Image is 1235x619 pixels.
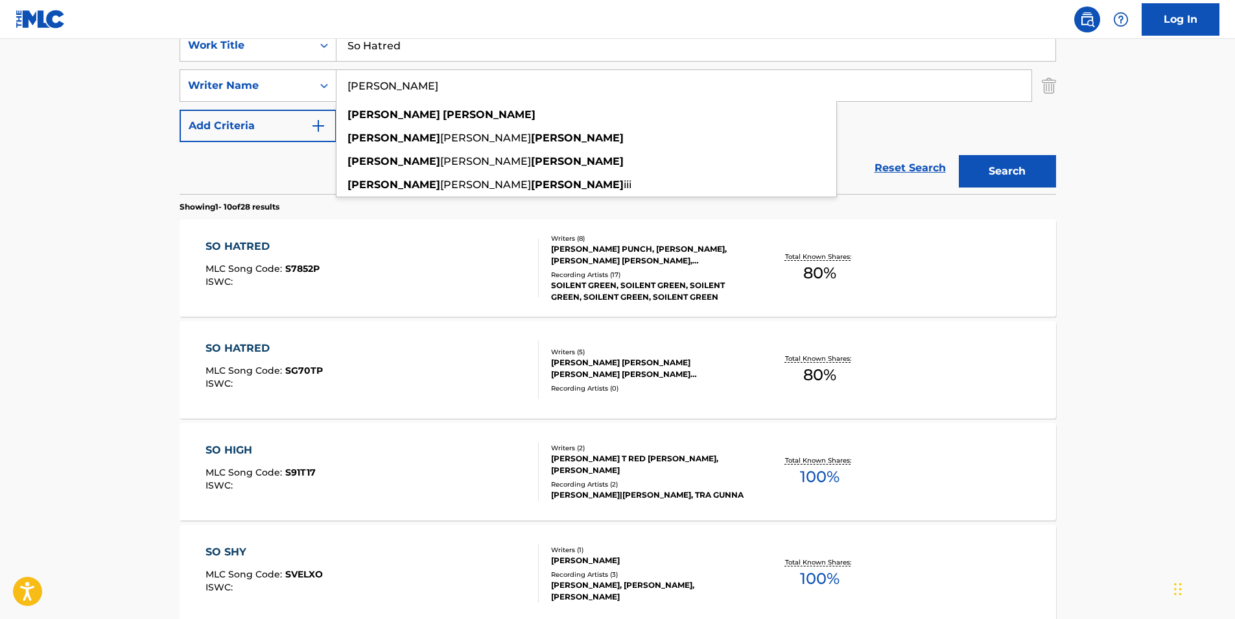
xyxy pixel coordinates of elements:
[551,270,747,280] div: Recording Artists ( 17 )
[1113,12,1129,27] img: help
[551,443,747,453] div: Writers ( 2 )
[347,108,440,121] strong: [PERSON_NAME]
[1108,6,1134,32] div: Help
[531,132,624,144] strong: [PERSON_NAME]
[551,545,747,555] div: Writers ( 1 )
[531,155,624,167] strong: [PERSON_NAME]
[440,132,531,144] span: [PERSON_NAME]
[443,108,535,121] strong: [PERSON_NAME]
[206,581,236,593] span: ISWC :
[180,201,279,213] p: Showing 1 - 10 of 28 results
[1074,6,1100,32] a: Public Search
[206,467,285,478] span: MLC Song Code :
[180,110,336,142] button: Add Criteria
[1170,557,1235,619] iframe: Chat Widget
[803,363,836,387] span: 80 %
[311,118,326,134] img: 9d2ae6d4665cec9f34b9.svg
[206,276,236,287] span: ISWC :
[285,263,320,274] span: S7852P
[180,423,1056,520] a: SO HIGHMLC Song Code:S91T17ISWC:Writers (2)[PERSON_NAME] T RED [PERSON_NAME], [PERSON_NAME]Record...
[440,155,531,167] span: [PERSON_NAME]
[206,365,285,376] span: MLC Song Code :
[440,178,531,191] span: [PERSON_NAME]
[206,239,320,254] div: SO HATRED
[785,557,854,567] p: Total Known Shares:
[285,467,316,478] span: S91T17
[624,178,631,191] span: iii
[347,132,440,144] strong: [PERSON_NAME]
[959,155,1056,188] button: Search
[551,479,747,489] div: Recording Artists ( 2 )
[206,263,285,274] span: MLC Song Code :
[785,252,854,261] p: Total Known Shares:
[206,443,316,458] div: SO HIGH
[551,234,747,243] div: Writers ( 8 )
[551,489,747,501] div: [PERSON_NAME]|[PERSON_NAME], TRA GUNNA
[1079,12,1095,27] img: search
[180,321,1056,419] a: SO HATREDMLC Song Code:SG70TPISWC:Writers (5)[PERSON_NAME] [PERSON_NAME] [PERSON_NAME] [PERSON_NA...
[551,383,747,393] div: Recording Artists ( 0 )
[188,78,305,93] div: Writer Name
[180,219,1056,317] a: SO HATREDMLC Song Code:S7852PISWC:Writers (8)[PERSON_NAME] PUNCH, [PERSON_NAME], [PERSON_NAME] [P...
[1174,570,1182,609] div: Drag
[1042,69,1056,102] img: Delete Criterion
[1142,3,1219,36] a: Log In
[347,178,440,191] strong: [PERSON_NAME]
[206,568,285,580] span: MLC Song Code :
[803,261,836,285] span: 80 %
[785,455,854,465] p: Total Known Shares:
[551,347,747,357] div: Writers ( 5 )
[551,243,747,267] div: [PERSON_NAME] PUNCH, [PERSON_NAME], [PERSON_NAME] [PERSON_NAME], [PERSON_NAME], [PERSON_NAME], [P...
[531,178,624,191] strong: [PERSON_NAME]
[551,357,747,380] div: [PERSON_NAME] [PERSON_NAME] [PERSON_NAME] [PERSON_NAME] [PERSON_NAME], [PERSON_NAME] [PERSON_NAME...
[206,341,323,356] div: SO HATRED
[800,465,840,489] span: 100 %
[785,354,854,363] p: Total Known Shares:
[206,479,236,491] span: ISWC :
[551,280,747,303] div: SOILENT GREEN, SOILENT GREEN, SOILENT GREEN, SOILENT GREEN, SOILENT GREEN
[16,10,65,29] img: MLC Logo
[868,154,952,182] a: Reset Search
[551,453,747,476] div: [PERSON_NAME] T RED [PERSON_NAME], [PERSON_NAME]
[206,544,323,560] div: SO SHY
[285,365,323,376] span: SG70TP
[800,567,840,590] span: 100 %
[347,155,440,167] strong: [PERSON_NAME]
[285,568,323,580] span: SVELXO
[206,378,236,389] span: ISWC :
[551,579,747,603] div: [PERSON_NAME], [PERSON_NAME], [PERSON_NAME]
[551,555,747,566] div: [PERSON_NAME]
[180,29,1056,194] form: Search Form
[188,38,305,53] div: Work Title
[551,570,747,579] div: Recording Artists ( 3 )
